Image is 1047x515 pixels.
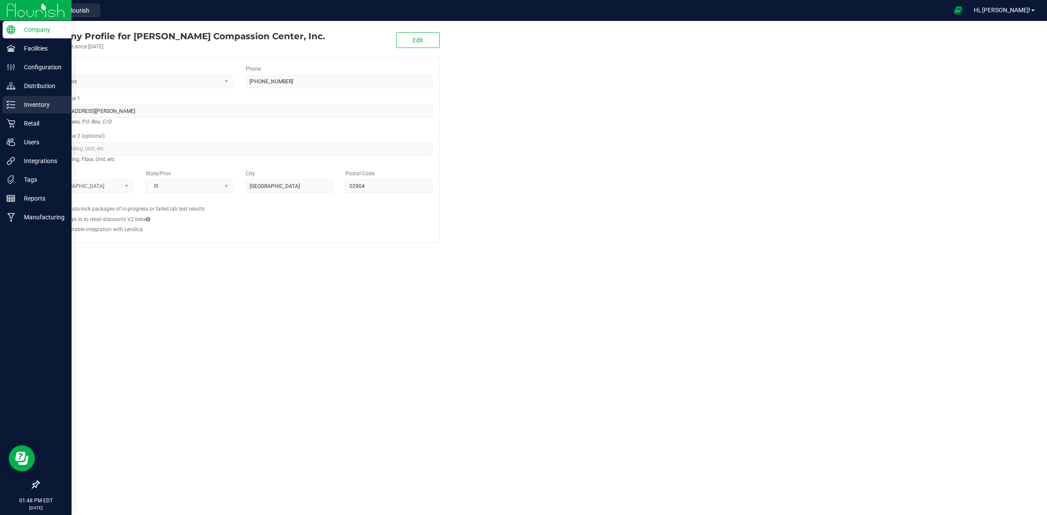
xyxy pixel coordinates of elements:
p: Manufacturing [15,212,68,222]
iframe: Resource center [9,445,35,471]
inline-svg: Reports [7,194,15,203]
h2: Configs [46,199,432,205]
inline-svg: Manufacturing [7,213,15,222]
p: Configuration [15,62,68,72]
label: City [246,170,255,177]
input: Suite, Building, Unit, etc. [46,142,432,155]
p: [DATE] [4,505,68,511]
label: Enable integration with Lendica [68,225,143,233]
p: Distribution [15,81,68,91]
inline-svg: Company [7,25,15,34]
span: Hi, [PERSON_NAME]! [974,7,1030,14]
input: Postal Code [346,180,432,193]
inline-svg: Configuration [7,63,15,72]
label: State/Prov [146,170,171,177]
input: (123) 456-7890 [246,75,432,88]
p: Company [15,24,68,35]
p: Reports [15,193,68,204]
inline-svg: Inventory [7,100,15,109]
p: Retail [15,118,68,129]
i: Street address, P.O. Box, C/O [46,116,111,127]
p: Users [15,137,68,147]
p: Inventory [15,99,68,110]
inline-svg: Tags [7,175,15,184]
input: City [246,180,332,193]
span: Edit [413,37,423,44]
inline-svg: Facilities [7,44,15,53]
button: Edit [396,32,440,48]
label: Postal Code [346,170,374,177]
inline-svg: Retail [7,119,15,128]
div: Account active since [DATE] [38,43,325,51]
label: Auto-lock packages of in-progress or failed lab test results [68,205,205,213]
i: Suite, Building, Floor, Unit, etc. [46,154,115,164]
inline-svg: Users [7,138,15,147]
label: Phone [246,65,261,73]
p: Tags [15,174,68,185]
span: Open Ecommerce Menu [948,2,968,19]
p: Integrations [15,156,68,166]
label: Opt in to retail discounts V2 beta [68,215,150,223]
p: Facilities [15,43,68,54]
input: Address [46,105,432,118]
label: Address Line 2 (optional) [46,132,105,140]
p: 01:48 PM EDT [4,497,68,505]
inline-svg: Integrations [7,157,15,165]
inline-svg: Distribution [7,82,15,90]
div: Thomas C. Slater Compassion Center, Inc. [38,30,325,43]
